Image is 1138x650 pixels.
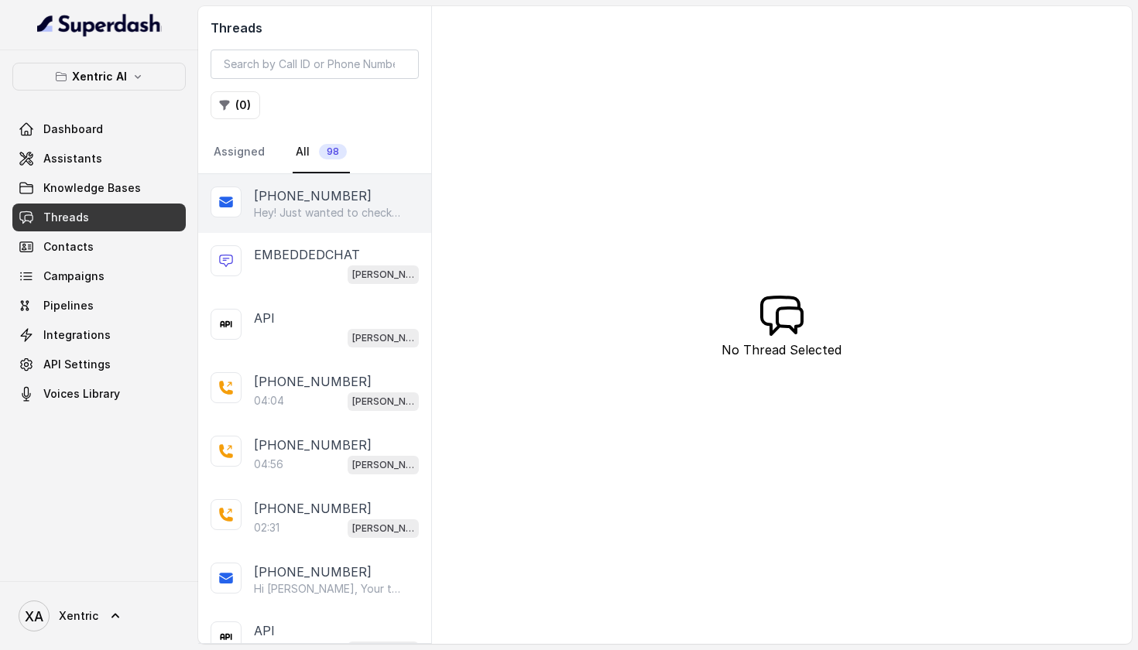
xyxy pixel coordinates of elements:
[352,521,414,536] p: [PERSON_NAME]
[12,204,186,231] a: Threads
[43,357,111,372] span: API Settings
[12,262,186,290] a: Campaigns
[43,239,94,255] span: Contacts
[12,233,186,261] a: Contacts
[211,132,268,173] a: Assigned
[211,132,419,173] nav: Tabs
[12,292,186,320] a: Pipelines
[37,12,162,37] img: light.svg
[12,63,186,91] button: Xentric AI
[254,245,360,264] p: EMBEDDEDCHAT
[43,180,141,196] span: Knowledge Bases
[25,608,43,624] text: XA
[12,174,186,202] a: Knowledge Bases
[12,145,186,173] a: Assistants
[43,386,120,402] span: Voices Library
[254,186,372,205] p: [PHONE_NUMBER]
[254,436,372,454] p: [PHONE_NUMBER]
[59,608,98,624] span: Xentric
[254,309,275,327] p: API
[12,380,186,408] a: Voices Library
[211,19,419,37] h2: Threads
[43,327,111,343] span: Integrations
[254,581,403,597] p: Hi [PERSON_NAME], Your test drive at Royal Drive Motors is confirmed! Details: 🚗 Car Selected: [P...
[254,499,372,518] p: [PHONE_NUMBER]
[352,267,414,282] p: [PERSON_NAME]
[254,563,372,581] p: [PHONE_NUMBER]
[12,351,186,378] a: API Settings
[352,394,414,409] p: [PERSON_NAME]
[12,321,186,349] a: Integrations
[254,520,279,535] p: 02:31
[722,340,842,359] p: No Thread Selected
[254,372,372,391] p: [PHONE_NUMBER]
[352,330,414,346] p: [PERSON_NAME]
[43,121,103,137] span: Dashboard
[254,457,283,472] p: 04:56
[43,151,102,166] span: Assistants
[72,67,127,86] p: Xentric AI
[12,115,186,143] a: Dashboard
[211,91,260,119] button: (0)
[254,393,284,409] p: 04:04
[319,144,347,159] span: 98
[254,205,403,221] p: Hey! Just wanted to check if you’re still interested in stopping by [DATE]—can I assist with anyt...
[12,594,186,638] a: Xentric
[293,132,350,173] a: All98
[43,210,89,225] span: Threads
[211,50,419,79] input: Search by Call ID or Phone Number
[352,457,414,473] p: [PERSON_NAME]
[43,298,94,313] span: Pipelines
[254,621,275,640] p: API
[43,269,105,284] span: Campaigns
